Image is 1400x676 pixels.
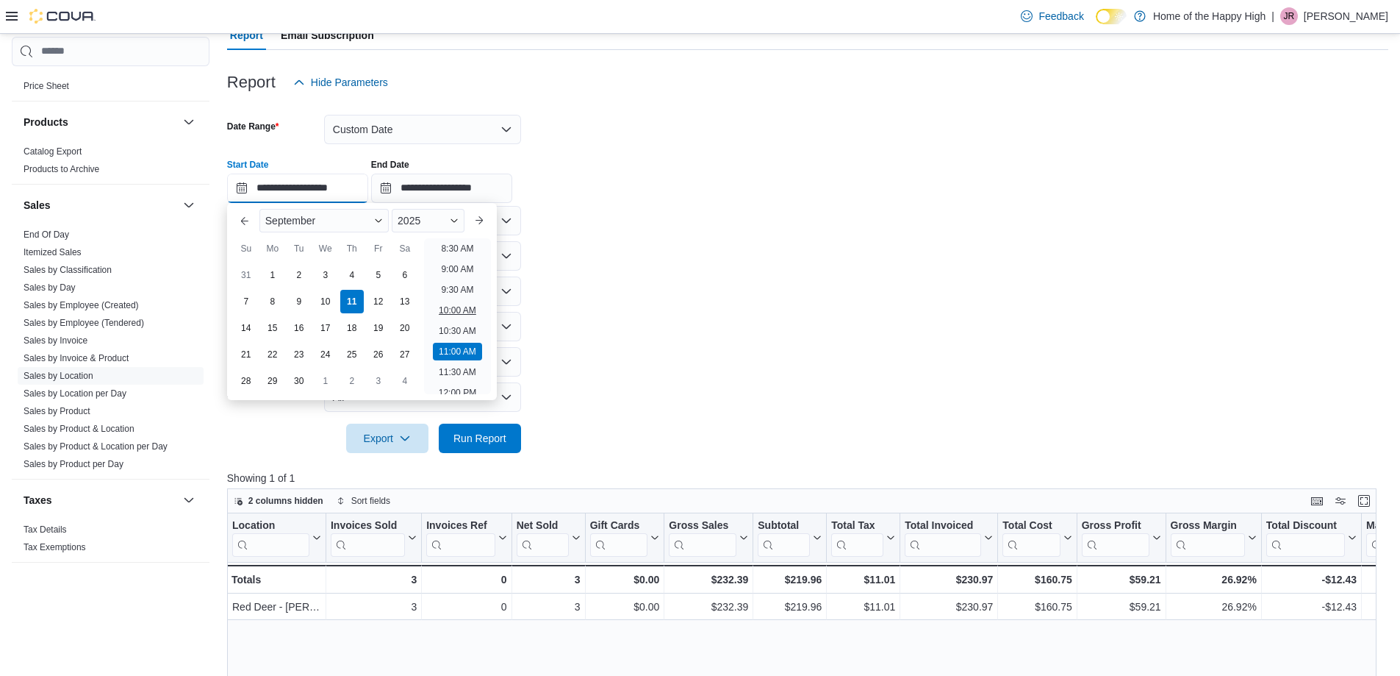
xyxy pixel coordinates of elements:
[314,237,337,260] div: We
[314,369,337,393] div: day-1
[232,598,321,616] div: Red Deer - [PERSON_NAME][GEOGRAPHIC_DATA] - Fire & Flower
[758,571,822,588] div: $219.96
[24,247,82,257] a: Itemized Sales
[29,9,96,24] img: Cova
[589,571,659,588] div: $0.00
[24,388,126,399] a: Sales by Location per Day
[589,519,647,533] div: Gift Cards
[340,316,364,340] div: day-18
[905,598,993,616] div: $230.97
[234,237,258,260] div: Su
[24,317,144,329] span: Sales by Employee (Tendered)
[234,343,258,366] div: day-21
[393,316,417,340] div: day-20
[311,75,388,90] span: Hide Parameters
[1266,571,1357,588] div: -$12.43
[435,260,479,278] li: 9:00 AM
[1170,598,1256,616] div: 26.92%
[287,237,311,260] div: Tu
[24,388,126,399] span: Sales by Location per Day
[426,571,506,588] div: 0
[516,519,568,557] div: Net Sold
[331,571,417,588] div: 3
[426,598,506,616] div: 0
[1082,519,1149,533] div: Gross Profit
[261,290,284,313] div: day-8
[228,492,329,510] button: 2 columns hidden
[24,230,69,240] a: End Of Day
[453,431,506,446] span: Run Report
[1082,598,1161,616] div: $59.21
[433,343,482,360] li: 11:00 AM
[281,21,374,50] span: Email Subscription
[367,369,390,393] div: day-3
[340,369,364,393] div: day-2
[24,115,177,129] button: Products
[24,441,168,452] a: Sales by Product & Location per Day
[371,159,409,171] label: End Date
[1304,7,1388,25] p: [PERSON_NAME]
[500,285,512,297] button: Open list of options
[180,491,198,509] button: Taxes
[24,146,82,157] a: Catalog Export
[1266,598,1357,616] div: -$12.43
[314,316,337,340] div: day-17
[227,159,269,171] label: Start Date
[355,424,420,453] span: Export
[516,598,580,616] div: 3
[232,519,309,533] div: Location
[12,77,209,101] div: Pricing
[393,369,417,393] div: day-4
[261,237,284,260] div: Mo
[233,262,418,394] div: September, 2025
[1015,1,1089,31] a: Feedback
[1002,519,1060,533] div: Total Cost
[831,519,883,557] div: Total Tax
[331,519,405,557] div: Invoices Sold
[232,519,321,557] button: Location
[1266,519,1357,557] button: Total Discount
[1170,519,1244,533] div: Gross Margin
[180,113,198,131] button: Products
[1082,519,1161,557] button: Gross Profit
[426,519,495,533] div: Invoices Ref
[433,363,482,381] li: 11:30 AM
[24,524,67,535] a: Tax Details
[758,519,810,533] div: Subtotal
[24,198,177,213] button: Sales
[24,282,76,293] a: Sales by Day
[287,369,311,393] div: day-30
[831,519,883,533] div: Total Tax
[331,519,417,557] button: Invoices Sold
[24,424,134,434] a: Sales by Product & Location
[1266,519,1345,557] div: Total Discount
[433,322,482,340] li: 10:30 AM
[1096,9,1127,24] input: Dark Mode
[516,519,580,557] button: Net Sold
[905,519,993,557] button: Total Invoiced
[1170,571,1256,588] div: 26.92%
[669,519,736,557] div: Gross Sales
[1002,519,1060,557] div: Total Cost
[261,263,284,287] div: day-1
[24,493,52,508] h3: Taxes
[24,459,123,469] a: Sales by Product per Day
[426,519,506,557] button: Invoices Ref
[331,519,405,533] div: Invoices Sold
[24,441,168,452] span: Sales by Product & Location per Day
[24,406,90,416] a: Sales by Product
[24,300,139,310] a: Sales by Employee (Created)
[230,21,263,50] span: Report
[324,115,521,144] button: Custom Date
[234,290,258,313] div: day-7
[314,290,337,313] div: day-10
[500,250,512,262] button: Open list of options
[1355,492,1373,510] button: Enter fullscreen
[314,343,337,366] div: day-24
[758,519,810,557] div: Subtotal
[331,492,396,510] button: Sort fields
